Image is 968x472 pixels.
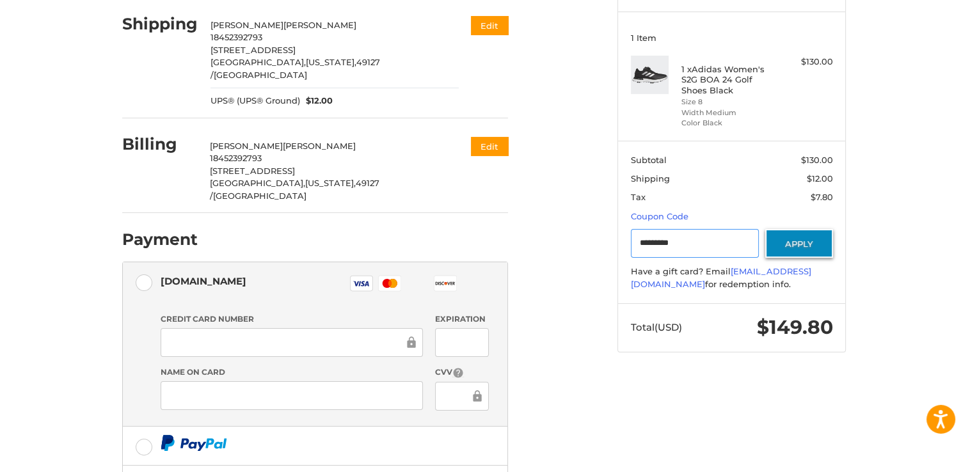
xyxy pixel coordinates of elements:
h3: 1 Item [631,33,833,43]
span: [GEOGRAPHIC_DATA], [210,178,305,188]
span: [PERSON_NAME] [283,141,356,151]
h2: Payment [122,230,198,249]
span: $12.00 [300,95,333,107]
img: PayPal icon [161,435,227,451]
li: Width Medium [681,107,779,118]
span: [PERSON_NAME] [210,141,283,151]
label: Expiration [435,313,488,325]
span: [US_STATE], [305,178,356,188]
span: [GEOGRAPHIC_DATA], [210,57,306,67]
span: Tax [631,192,646,202]
span: Shipping [631,173,670,184]
span: [GEOGRAPHIC_DATA] [214,70,307,80]
div: [DOMAIN_NAME] [161,271,246,292]
span: [STREET_ADDRESS] [210,166,295,176]
h2: Shipping [122,14,198,34]
li: Size 8 [681,97,779,107]
li: Color Black [681,118,779,129]
span: UPS® (UPS® Ground) [210,95,300,107]
label: CVV [435,366,488,379]
span: 18452392793 [210,153,262,163]
button: Edit [471,16,508,35]
span: [US_STATE], [306,57,356,67]
span: 18452392793 [210,32,262,42]
h4: 1 x Adidas Women's S2G BOA 24 Golf Shoes Black [681,64,779,95]
label: Name on Card [161,366,423,378]
h2: Billing [122,134,197,154]
span: $130.00 [801,155,833,165]
a: [EMAIL_ADDRESS][DOMAIN_NAME] [631,266,811,289]
span: $12.00 [807,173,833,184]
input: Gift Certificate or Coupon Code [631,229,759,258]
button: Apply [765,229,833,258]
span: 49127 / [210,178,379,201]
a: Coupon Code [631,211,688,221]
label: Credit Card Number [161,313,423,325]
span: $149.80 [757,315,833,339]
span: 49127 / [210,57,380,80]
span: [PERSON_NAME] [283,20,356,30]
span: [PERSON_NAME] [210,20,283,30]
span: Total (USD) [631,321,682,333]
div: $130.00 [782,56,833,68]
span: $7.80 [811,192,833,202]
span: [GEOGRAPHIC_DATA] [213,191,306,201]
div: Have a gift card? Email for redemption info. [631,265,833,290]
span: [STREET_ADDRESS] [210,45,296,55]
button: Edit [471,137,508,155]
span: Subtotal [631,155,667,165]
